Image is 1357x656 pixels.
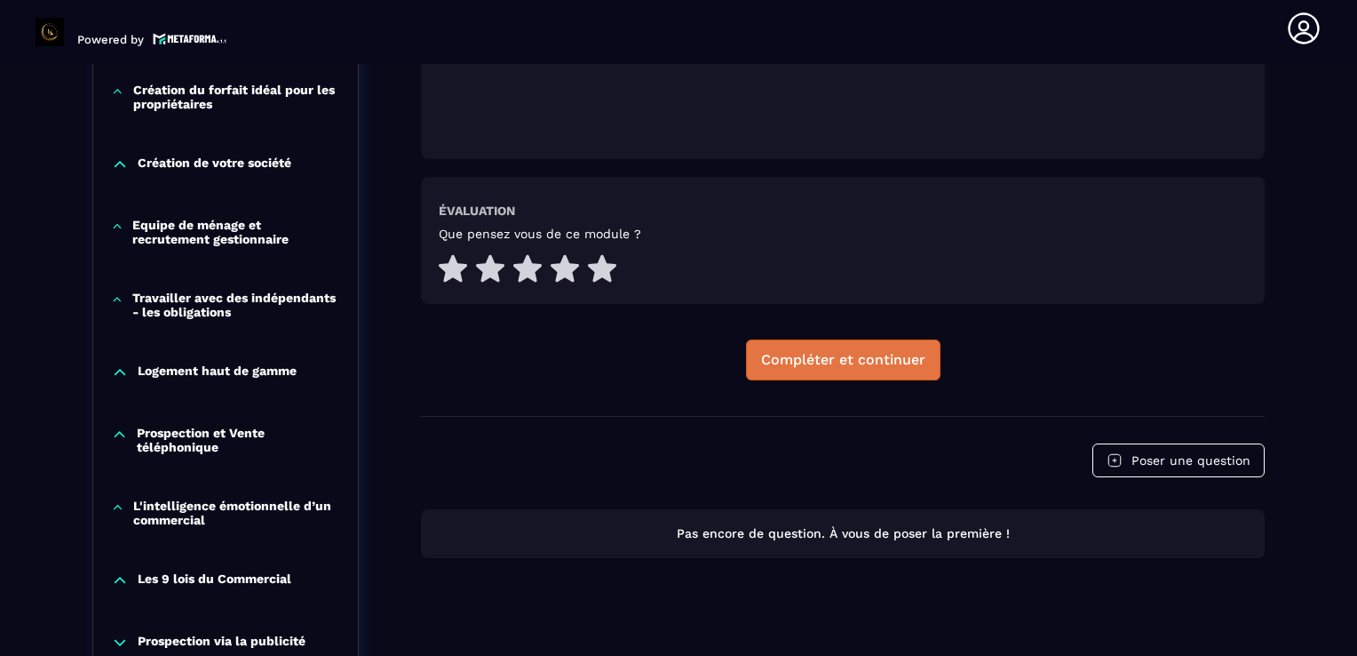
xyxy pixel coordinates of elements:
[137,426,340,454] p: Prospection et Vente téléphonique
[133,83,340,111] p: Création du forfait idéal pour les propriétaires
[439,204,515,218] h6: Évaluation
[36,18,64,46] img: logo-branding
[138,364,297,381] p: Logement haut de gamme
[153,31,227,46] img: logo
[761,351,925,369] div: Compléter et continuer
[138,572,291,589] p: Les 9 lois du Commercial
[746,340,940,380] button: Compléter et continuer
[437,525,1249,542] p: Pas encore de question. À vous de poser la première !
[439,227,641,241] h5: Que pensez vous de ce module ?
[138,634,306,652] p: Prospection via la publicité
[132,218,340,246] p: Equipe de ménage et recrutement gestionnaire
[132,291,340,319] p: Travailler avec des indépendants - les obligations
[133,499,340,527] p: L'intelligence émotionnelle d’un commercial
[138,156,291,173] p: Création de votre société
[77,33,144,46] p: Powered by
[1092,444,1265,477] button: Poser une question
